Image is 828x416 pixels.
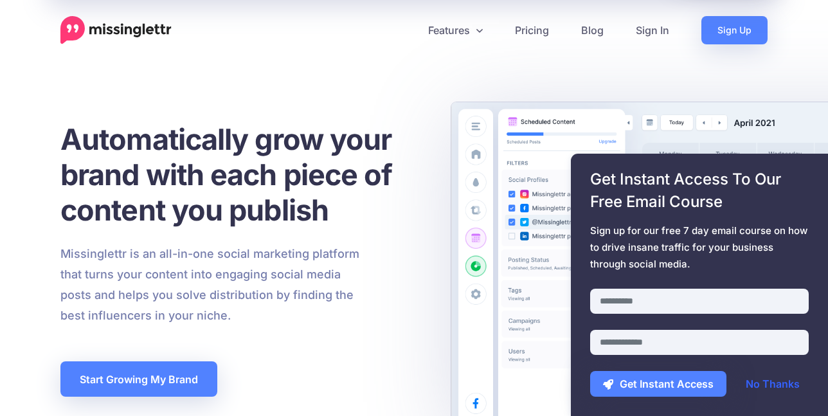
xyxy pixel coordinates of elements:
[590,371,726,397] button: Get Instant Access
[701,16,768,44] a: Sign Up
[499,16,565,44] a: Pricing
[60,122,424,228] h1: Automatically grow your brand with each piece of content you publish
[412,16,499,44] a: Features
[620,16,685,44] a: Sign In
[565,16,620,44] a: Blog
[590,222,809,273] span: Sign up for our free 7 day email course on how to drive insane traffic for your business through ...
[590,168,809,213] span: Get Instant Access To Our Free Email Course
[733,371,813,397] a: No Thanks
[60,16,172,44] a: Home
